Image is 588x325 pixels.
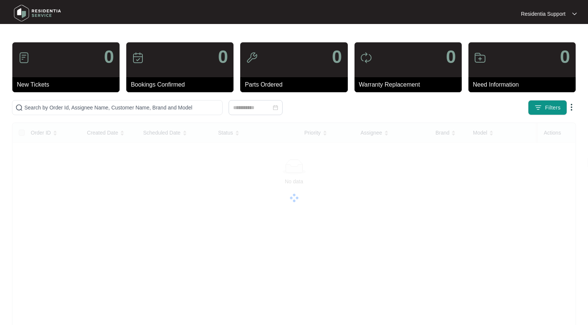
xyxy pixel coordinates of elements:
span: Filters [545,104,561,112]
img: dropdown arrow [567,103,576,112]
p: 0 [332,48,342,66]
p: Parts Ordered [245,80,347,89]
input: Search by Order Id, Assignee Name, Customer Name, Brand and Model [24,103,219,112]
img: icon [132,52,144,64]
p: 0 [446,48,456,66]
img: icon [474,52,486,64]
p: Need Information [473,80,576,89]
img: filter icon [534,104,542,111]
img: residentia service logo [11,2,64,24]
img: search-icon [15,104,23,111]
p: 0 [218,48,228,66]
p: Bookings Confirmed [131,80,233,89]
img: dropdown arrow [572,12,577,16]
img: icon [18,52,30,64]
button: filter iconFilters [528,100,567,115]
p: 0 [104,48,114,66]
p: Warranty Replacement [359,80,462,89]
p: 0 [560,48,570,66]
p: New Tickets [17,80,120,89]
p: Residentia Support [521,10,566,18]
img: icon [246,52,258,64]
img: icon [360,52,372,64]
